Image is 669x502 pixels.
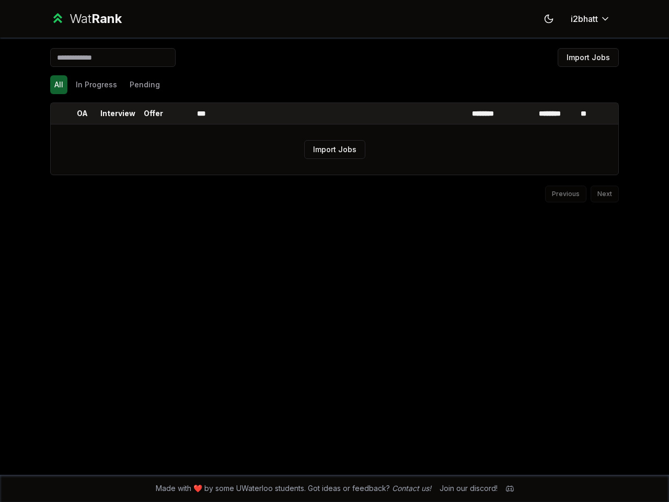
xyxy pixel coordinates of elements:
[304,140,365,159] button: Import Jobs
[50,10,122,27] a: WatRank
[125,75,164,94] button: Pending
[144,108,163,119] p: Offer
[558,48,619,67] button: Import Jobs
[72,75,121,94] button: In Progress
[50,75,67,94] button: All
[70,10,122,27] div: Wat
[77,108,88,119] p: OA
[562,9,619,28] button: i2bhatt
[156,483,431,494] span: Made with ❤️ by some UWaterloo students. Got ideas or feedback?
[571,13,598,25] span: i2bhatt
[392,484,431,493] a: Contact us!
[100,108,135,119] p: Interview
[91,11,122,26] span: Rank
[440,483,498,494] div: Join our discord!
